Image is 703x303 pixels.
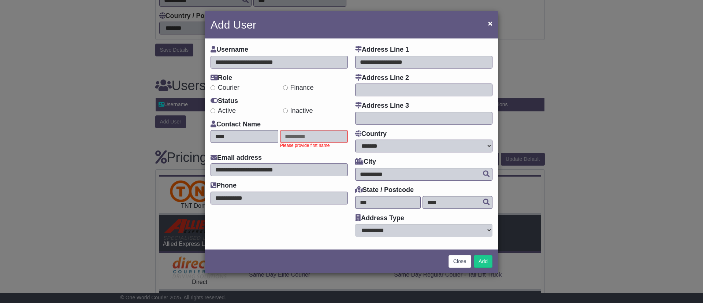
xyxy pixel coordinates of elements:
[474,255,492,268] button: Add
[355,130,387,138] label: Country
[488,19,492,27] span: ×
[355,102,409,110] label: Address Line 3
[283,85,288,90] input: Finance
[211,107,236,115] label: Active
[355,186,414,194] label: State / Postcode
[211,16,256,33] h4: Add User
[283,108,288,113] input: Inactive
[355,158,376,166] label: City
[211,74,232,82] label: Role
[449,255,471,268] button: Close
[283,84,314,92] label: Finance
[211,85,215,90] input: Courier
[211,84,239,92] label: Courier
[355,74,409,82] label: Address Line 2
[211,46,248,54] label: Username
[211,97,238,105] label: Status
[479,258,488,264] span: Add
[355,46,409,54] label: Address Line 1
[484,16,496,31] button: Close
[211,121,261,129] label: Contact Name
[211,154,262,162] label: Email address
[355,214,404,222] label: Address Type
[280,143,348,148] span: Please provide first name
[211,182,237,190] label: Phone
[211,108,215,113] input: Active
[283,107,313,115] label: Inactive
